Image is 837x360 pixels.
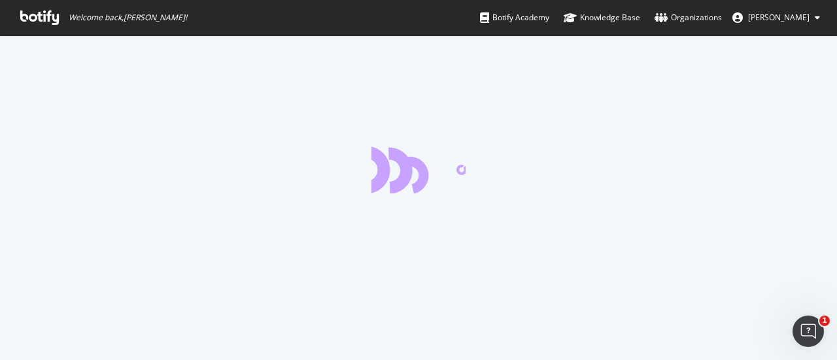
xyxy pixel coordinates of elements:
iframe: Intercom live chat [793,316,824,347]
span: Simone De Palma [748,12,810,23]
button: [PERSON_NAME] [722,7,830,28]
div: Botify Academy [480,11,549,24]
div: Knowledge Base [564,11,640,24]
span: 1 [819,316,830,326]
span: Welcome back, [PERSON_NAME] ! [69,12,187,23]
div: Organizations [655,11,722,24]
